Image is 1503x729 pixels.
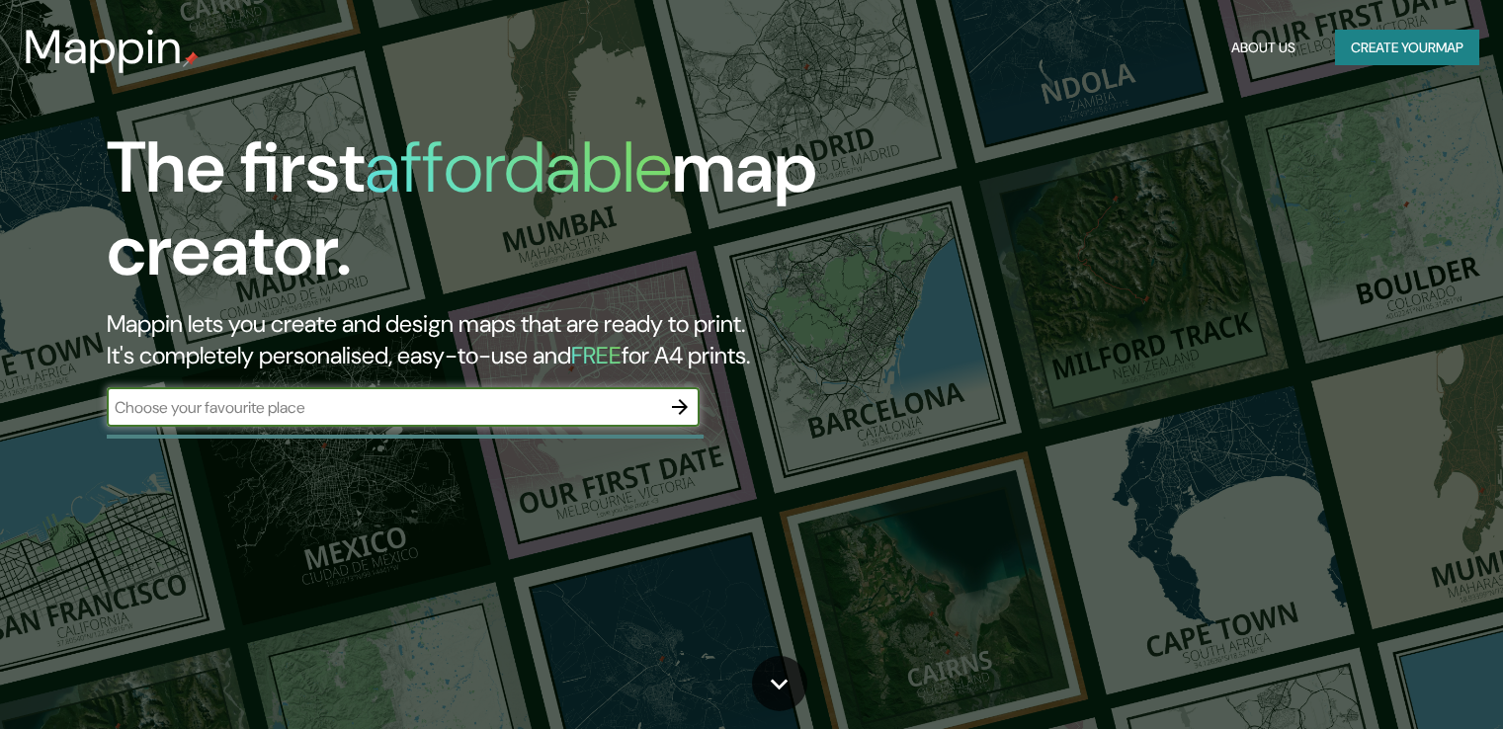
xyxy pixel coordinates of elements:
h2: Mappin lets you create and design maps that are ready to print. It's completely personalised, eas... [107,308,859,371]
button: Create yourmap [1335,30,1479,66]
h1: The first map creator. [107,126,859,308]
img: mappin-pin [183,51,199,67]
h3: Mappin [24,20,183,75]
button: About Us [1223,30,1303,66]
h1: affordable [365,121,672,213]
input: Choose your favourite place [107,396,660,419]
h5: FREE [571,340,622,370]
